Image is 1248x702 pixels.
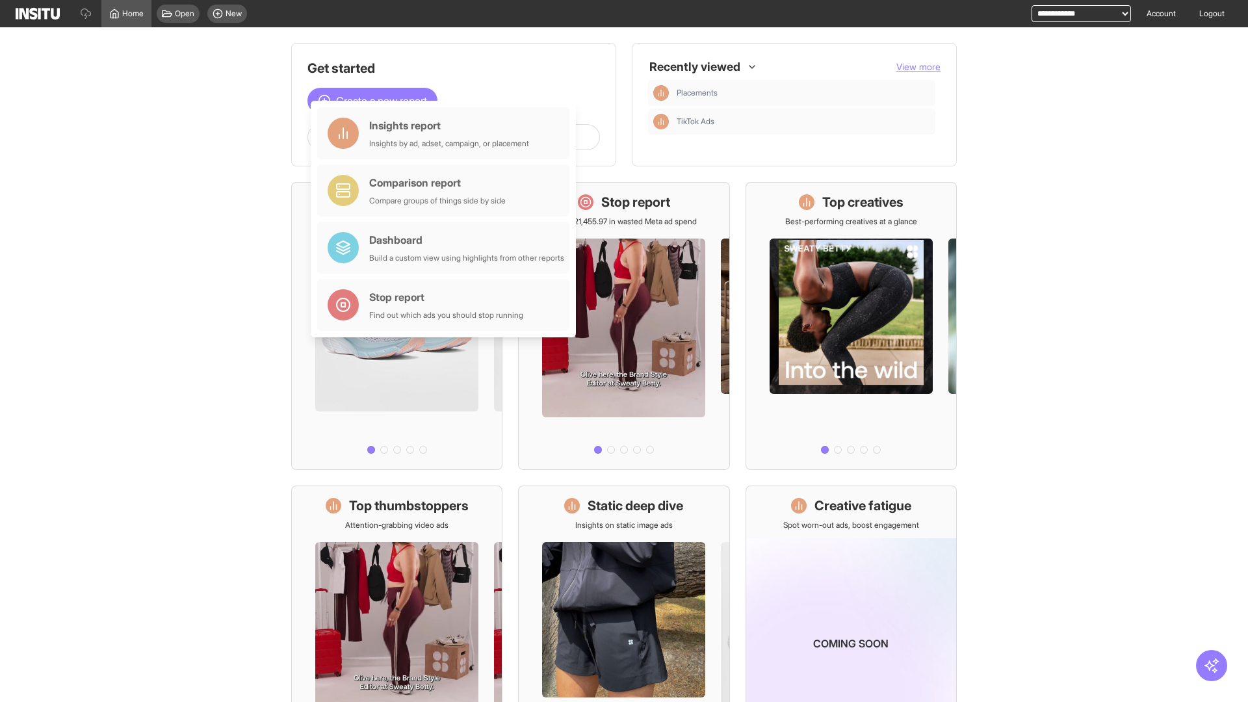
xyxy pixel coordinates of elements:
p: Attention-grabbing video ads [345,520,448,530]
div: Comparison report [369,175,506,190]
div: Build a custom view using highlights from other reports [369,253,564,263]
span: TikTok Ads [677,116,714,127]
div: Stop report [369,289,523,305]
span: Placements [677,88,930,98]
a: Stop reportSave £21,455.97 in wasted Meta ad spend [518,182,729,470]
span: Home [122,8,144,19]
span: New [226,8,242,19]
div: Insights report [369,118,529,133]
span: Create a new report [336,93,427,109]
p: Save £21,455.97 in wasted Meta ad spend [551,216,697,227]
div: Insights [653,114,669,129]
button: Create a new report [307,88,437,114]
a: Top creativesBest-performing creatives at a glance [746,182,957,470]
button: View more [896,60,941,73]
div: Find out which ads you should stop running [369,310,523,320]
p: Best-performing creatives at a glance [785,216,917,227]
p: Insights on static image ads [575,520,673,530]
span: View more [896,61,941,72]
h1: Get started [307,59,600,77]
h1: Static deep dive [588,497,683,515]
div: Insights by ad, adset, campaign, or placement [369,138,529,149]
div: Dashboard [369,232,564,248]
span: Placements [677,88,718,98]
div: Insights [653,85,669,101]
div: Compare groups of things side by side [369,196,506,206]
h1: Top thumbstoppers [349,497,469,515]
h1: Stop report [601,193,670,211]
a: What's live nowSee all active ads instantly [291,182,502,470]
h1: Top creatives [822,193,903,211]
span: Open [175,8,194,19]
img: Logo [16,8,60,19]
span: TikTok Ads [677,116,930,127]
